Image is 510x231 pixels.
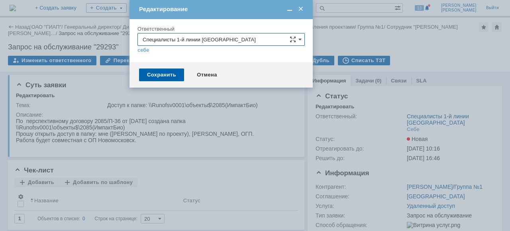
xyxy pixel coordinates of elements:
div: Редактирование [139,6,305,13]
span: Закрыть [297,6,305,13]
span: Свернуть (Ctrl + M) [286,6,294,13]
div: Ответственный [137,26,303,31]
a: себе [137,47,149,53]
span: Сложная форма [290,36,296,43]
